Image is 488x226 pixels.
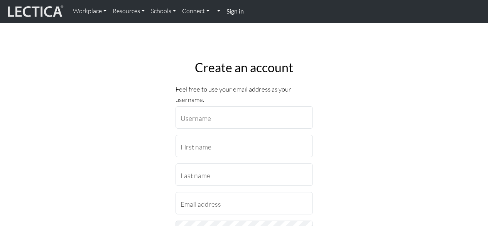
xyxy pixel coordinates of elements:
input: Username [176,106,313,129]
input: First name [176,135,313,157]
input: Last name [176,163,313,186]
input: Email address [176,192,313,214]
h2: Create an account [176,60,313,75]
a: Schools [148,3,179,19]
p: Feel free to use your email address as your username. [176,84,313,105]
img: lecticalive [6,4,64,19]
a: Connect [179,3,213,19]
a: Sign in [223,3,247,20]
a: Workplace [70,3,110,19]
strong: Sign in [226,7,244,15]
a: Resources [110,3,148,19]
